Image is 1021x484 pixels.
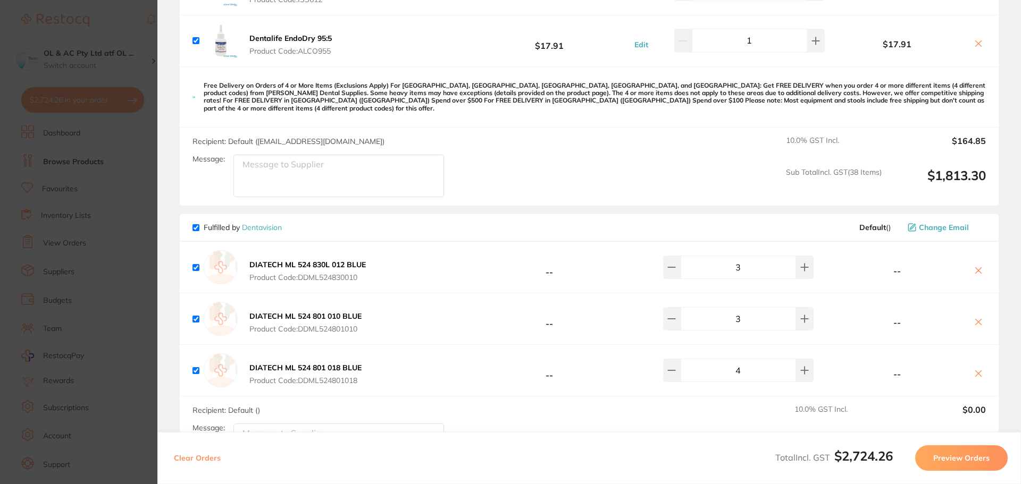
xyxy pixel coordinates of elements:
label: Message: [193,423,225,432]
span: 10.0 % GST Incl. [794,405,886,428]
b: Dentalife EndoDry 95:5 [249,33,332,43]
b: -- [827,369,967,379]
b: -- [470,361,629,380]
button: Preview Orders [915,445,1008,471]
span: Recipient: Default ( ) [193,405,260,415]
button: DIATECH ML 524 830L 012 BLUE Product Code:DDML524830010 [246,260,369,282]
label: Message: [193,155,225,164]
span: Product Code: ALCO955 [249,47,332,55]
span: Product Code: DDML524801018 [249,376,362,385]
output: $0.00 [894,405,986,428]
p: Fulfilled by [204,223,282,232]
b: -- [470,309,629,329]
span: Sub Total Incl. GST ( 38 Items) [786,168,882,197]
span: 10.0 % GST Incl. [786,136,882,159]
output: $1,813.30 [890,168,986,197]
b: -- [470,258,629,277]
b: Default [859,223,886,232]
button: DIATECH ML 524 801 018 BLUE Product Code:DDML524801018 [246,363,365,385]
output: $164.85 [890,136,986,159]
span: Recipient: Default ( [EMAIL_ADDRESS][DOMAIN_NAME] ) [193,137,384,146]
button: Dentalife EndoDry 95:5 Product Code:ALCO955 [246,33,335,56]
b: -- [827,266,967,276]
b: DIATECH ML 524 830L 012 BLUE [249,260,366,269]
span: Change Email [919,223,969,232]
b: DIATECH ML 524 801 018 BLUE [249,363,362,372]
span: Product Code: DDML524801010 [249,325,362,333]
b: $2,724.26 [834,448,893,464]
img: NTEyeGZzZg [204,24,238,58]
button: DIATECH ML 524 801 010 BLUE Product Code:DDML524801010 [246,311,365,334]
a: Dentavision [242,223,282,232]
img: empty.jpg [204,250,238,284]
img: empty.jpg [204,353,238,387]
span: ( ) [859,223,891,232]
b: $17.91 [827,39,967,49]
img: empty.jpg [204,302,238,336]
b: -- [827,318,967,327]
button: Clear Orders [171,445,224,471]
span: Total Incl. GST [775,452,893,463]
span: Product Code: DDML524830010 [249,273,366,282]
button: Edit [631,40,651,49]
b: DIATECH ML 524 801 010 BLUE [249,311,362,321]
button: Change Email [905,223,986,232]
p: Free Delivery on Orders of 4 or More Items (Exclusions Apply) For [GEOGRAPHIC_DATA], [GEOGRAPHIC_... [204,82,986,113]
b: $17.91 [470,31,629,50]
